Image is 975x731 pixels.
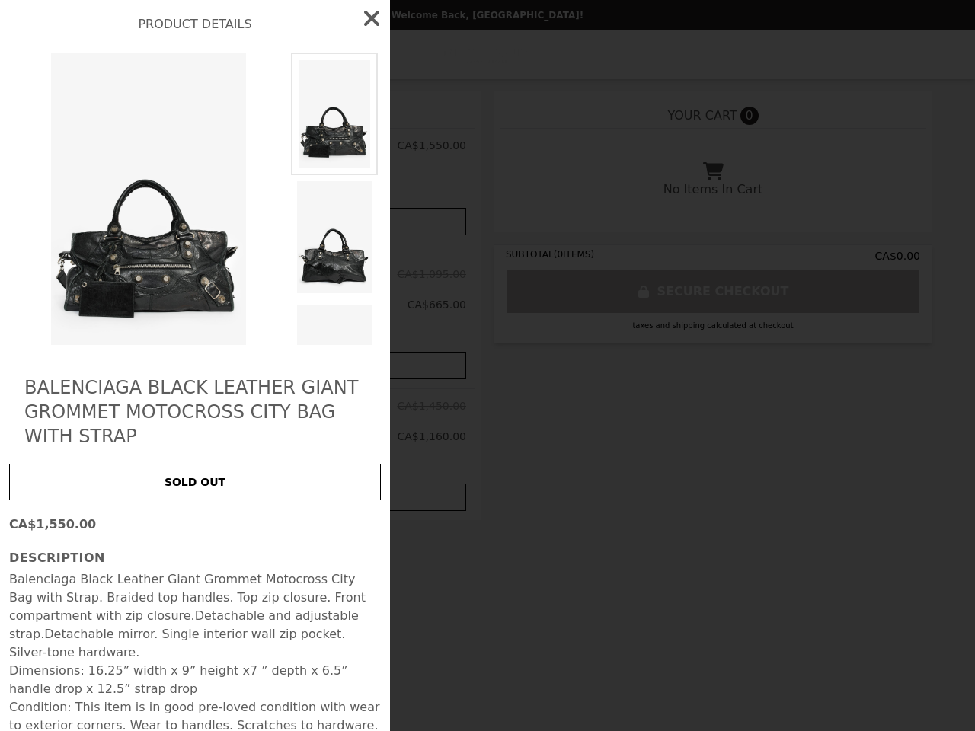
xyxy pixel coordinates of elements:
p: Balenciaga Black Leather Giant Grommet Motocross City Bag with Strap. Braided top handles. Top zi... [9,570,381,662]
img: Default Title [291,175,378,299]
h2: Balenciaga Black Leather Giant Grommet Motocross City Bag with Strap [24,375,366,448]
img: Default Title [291,53,378,175]
button: SOLD OUT [9,464,381,500]
img: Default Title [9,53,288,345]
p: CA$1,550.00 [9,516,381,534]
h3: Description [9,549,381,567]
img: Default Title [291,299,378,423]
